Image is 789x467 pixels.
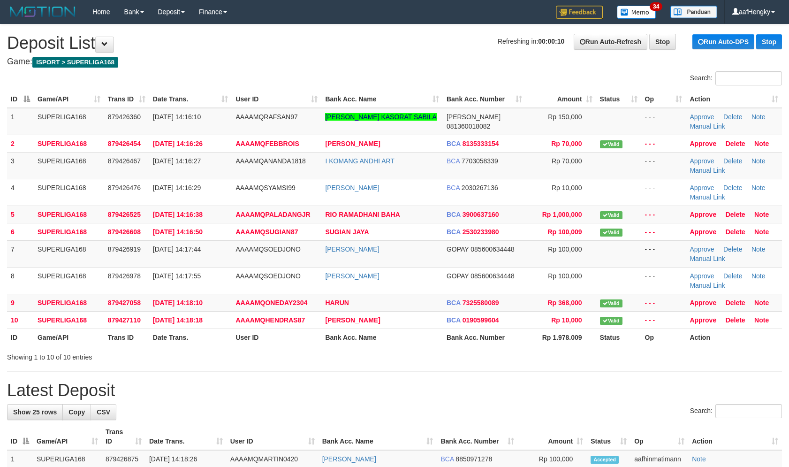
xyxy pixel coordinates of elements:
[726,140,745,147] a: Delete
[7,34,782,53] h1: Deposit List
[325,316,380,324] a: [PERSON_NAME]
[690,228,716,236] a: Approve
[7,404,63,420] a: Show 25 rows
[754,316,769,324] a: Note
[104,329,149,346] th: Trans ID
[7,152,34,179] td: 3
[690,211,716,218] a: Approve
[641,135,686,152] td: - - -
[108,299,141,306] span: 879427058
[462,184,498,191] span: Copy 2030267136 to clipboard
[235,316,305,324] span: AAAAMQHENDRAS87
[754,211,769,218] a: Note
[34,240,104,267] td: SUPERLIGA168
[153,272,201,280] span: [DATE] 14:17:55
[463,211,499,218] span: Copy 3900637160 to clipboard
[690,255,725,262] a: Manual Link
[108,245,141,253] span: 879426919
[690,299,716,306] a: Approve
[641,179,686,206] td: - - -
[227,423,319,450] th: User ID: activate to sort column ascending
[641,223,686,240] td: - - -
[440,455,454,463] span: BCA
[690,140,716,147] a: Approve
[600,317,622,325] span: Valid transaction
[690,404,782,418] label: Search:
[526,91,596,108] th: Amount: activate to sort column ascending
[447,157,460,165] span: BCA
[690,167,725,174] a: Manual Link
[153,140,203,147] span: [DATE] 14:16:26
[641,152,686,179] td: - - -
[34,329,104,346] th: Game/API
[548,272,582,280] span: Rp 100,000
[447,228,461,236] span: BCA
[325,299,349,306] a: HARUN
[68,408,85,416] span: Copy
[447,299,461,306] span: BCA
[235,245,300,253] span: AAAAMQSOEDJONO
[574,34,647,50] a: Run Auto-Refresh
[447,272,469,280] span: GOPAY
[447,245,469,253] span: GOPAY
[498,38,564,45] span: Refreshing in:
[723,113,742,121] a: Delete
[470,272,514,280] span: Copy 085600634448 to clipboard
[321,91,443,108] th: Bank Acc. Name: activate to sort column ascending
[108,272,141,280] span: 879426978
[641,267,686,294] td: - - -
[690,316,716,324] a: Approve
[325,113,437,121] a: [PERSON_NAME] KASORAT SABILA
[108,211,141,218] span: 879426525
[325,211,400,218] a: RIO RAMADHANI BAHA
[108,228,141,236] span: 879426608
[751,245,766,253] a: Note
[551,316,582,324] span: Rp 10,000
[587,423,630,450] th: Status: activate to sort column ascending
[690,184,714,191] a: Approve
[153,184,201,191] span: [DATE] 14:16:29
[754,228,769,236] a: Note
[641,108,686,135] td: - - -
[7,5,78,19] img: MOTION_logo.png
[7,57,782,67] h4: Game:
[325,245,379,253] a: [PERSON_NAME]
[153,157,201,165] span: [DATE] 14:16:27
[596,91,641,108] th: Status: activate to sort column ascending
[34,179,104,206] td: SUPERLIGA168
[149,329,232,346] th: Date Trans.
[108,157,141,165] span: 879426467
[7,206,34,223] td: 5
[548,113,582,121] span: Rp 150,000
[322,455,376,463] a: [PERSON_NAME]
[688,423,782,450] th: Action: activate to sort column ascending
[447,122,490,130] span: Copy 081360018082 to clipboard
[149,91,232,108] th: Date Trans.: activate to sort column ascending
[34,206,104,223] td: SUPERLIGA168
[641,329,686,346] th: Op
[325,157,394,165] a: I KOMANG ANDHI ART
[7,91,34,108] th: ID: activate to sort column descending
[690,71,782,85] label: Search:
[686,329,782,346] th: Action
[596,329,641,346] th: Status
[751,157,766,165] a: Note
[649,34,676,50] a: Stop
[13,408,57,416] span: Show 25 rows
[32,57,118,68] span: ISPORT > SUPERLIGA168
[7,294,34,311] td: 9
[751,272,766,280] a: Note
[723,157,742,165] a: Delete
[630,423,688,450] th: Op: activate to sort column ascending
[102,423,145,450] th: Trans ID: activate to sort column ascending
[34,267,104,294] td: SUPERLIGA168
[447,113,501,121] span: [PERSON_NAME]
[447,140,461,147] span: BCA
[692,34,754,49] a: Run Auto-DPS
[7,267,34,294] td: 8
[754,140,769,147] a: Note
[325,272,379,280] a: [PERSON_NAME]
[235,228,298,236] span: AAAAMQSUGIAN87
[108,184,141,191] span: 879426476
[7,311,34,329] td: 10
